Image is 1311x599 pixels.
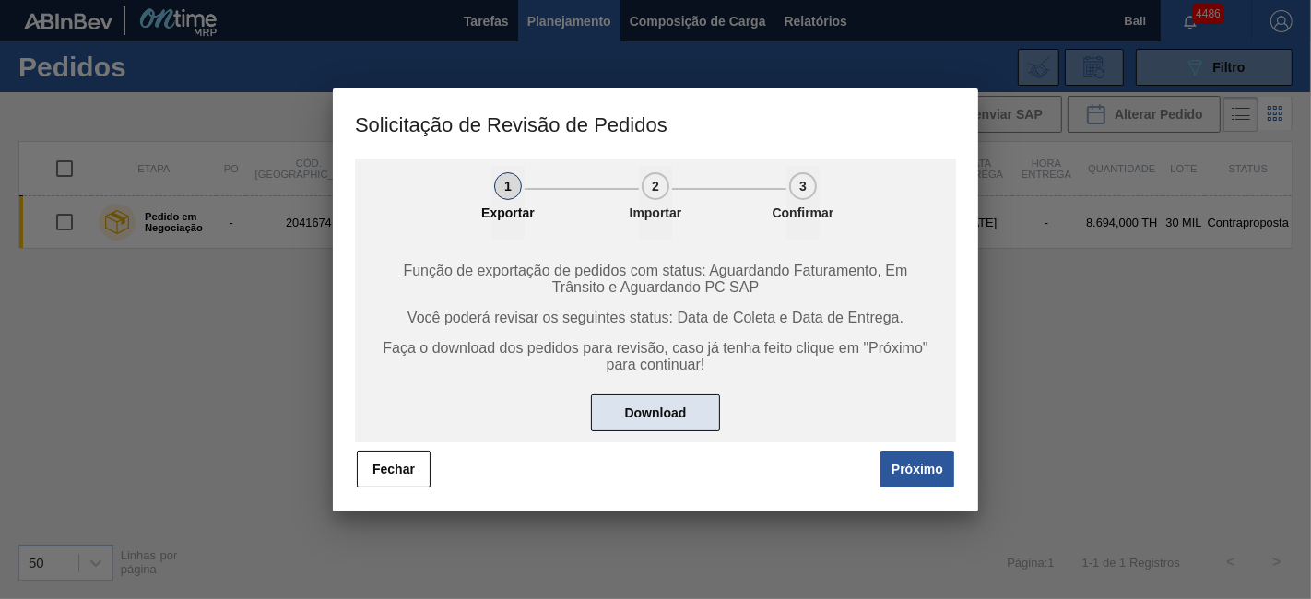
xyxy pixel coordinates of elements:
[639,166,672,240] button: 2Importar
[609,206,702,220] p: Importar
[642,172,669,200] div: 2
[494,172,522,200] div: 1
[789,172,817,200] div: 3
[462,206,554,220] p: Exportar
[880,451,954,487] button: Próximo
[591,394,720,431] button: Download
[376,340,935,373] span: Faça o download dos pedidos para revisão, caso já tenha feito clique em "Próximo" para continuar!
[376,263,935,296] span: Função de exportação de pedidos com status: Aguardando Faturamento, Em Trânsito e Aguardando PC SAP
[757,206,849,220] p: Confirmar
[376,310,935,326] span: Você poderá revisar os seguintes status: Data de Coleta e Data de Entrega.
[491,166,525,240] button: 1Exportar
[357,451,431,487] button: Fechar
[333,88,978,159] h3: Solicitação de Revisão de Pedidos
[786,166,820,240] button: 3Confirmar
